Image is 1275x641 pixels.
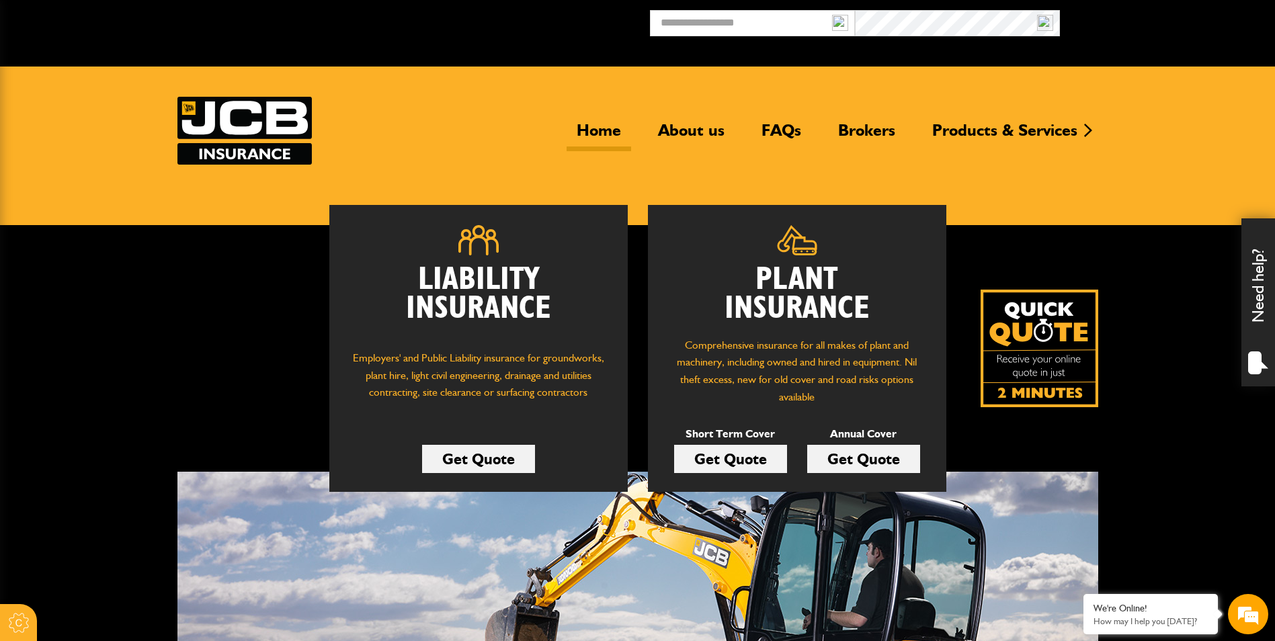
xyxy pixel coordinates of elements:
h2: Plant Insurance [668,265,926,323]
a: Brokers [828,120,905,151]
p: Short Term Cover [674,425,787,443]
a: FAQs [751,120,811,151]
div: Need help? [1241,218,1275,386]
a: JCB Insurance Services [177,97,312,165]
img: Quick Quote [981,290,1098,407]
a: Get Quote [807,445,920,473]
img: npw-badge-icon-locked.svg [832,15,848,31]
div: We're Online! [1094,603,1208,614]
p: Annual Cover [807,425,920,443]
p: Comprehensive insurance for all makes of plant and machinery, including owned and hired in equipm... [668,337,926,405]
img: npw-badge-icon-locked.svg [1037,15,1053,31]
button: Broker Login [1060,10,1265,31]
h2: Liability Insurance [349,265,608,337]
a: About us [648,120,735,151]
a: Get Quote [422,445,535,473]
p: How may I help you today? [1094,616,1208,626]
a: Get your insurance quote isn just 2-minutes [981,290,1098,407]
p: Employers' and Public Liability insurance for groundworks, plant hire, light civil engineering, d... [349,349,608,414]
img: JCB Insurance Services logo [177,97,312,165]
a: Get Quote [674,445,787,473]
a: Home [567,120,631,151]
a: Products & Services [922,120,1087,151]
